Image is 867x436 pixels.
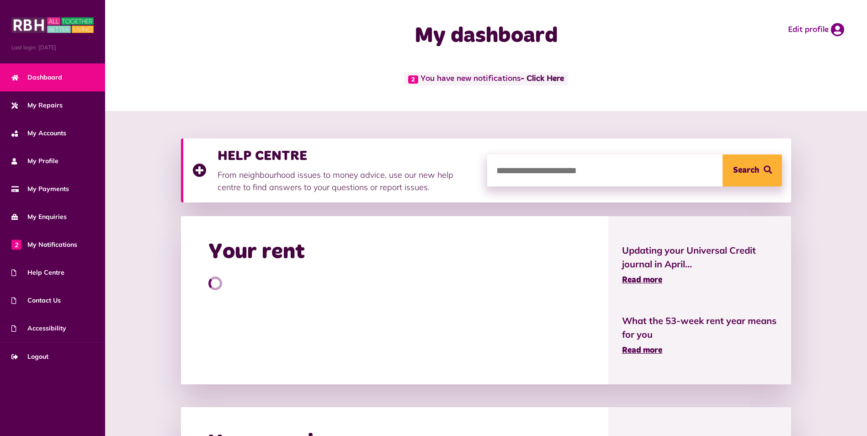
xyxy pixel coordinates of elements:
span: Help Centre [11,268,64,277]
span: My Payments [11,184,69,194]
a: - Click Here [521,75,564,83]
img: MyRBH [11,16,94,34]
span: Logout [11,352,48,362]
a: Updating your Universal Credit journal in April... Read more [622,244,778,287]
span: Accessibility [11,324,66,333]
span: My Enquiries [11,212,67,222]
span: Read more [622,346,662,355]
span: Contact Us [11,296,61,305]
span: What the 53-week rent year means for you [622,314,778,341]
span: My Profile [11,156,59,166]
button: Search [723,154,782,186]
span: Updating your Universal Credit journal in April... [622,244,778,271]
span: Last login: [DATE] [11,43,94,52]
p: From neighbourhood issues to money advice, use our new help centre to find answers to your questi... [218,169,478,193]
a: Edit profile [788,23,844,37]
span: Dashboard [11,73,62,82]
span: My Notifications [11,240,77,250]
span: Search [733,154,759,186]
span: My Accounts [11,128,66,138]
span: 2 [408,75,418,84]
a: What the 53-week rent year means for you Read more [622,314,778,357]
span: 2 [11,239,21,250]
h2: Your rent [208,239,305,266]
span: Read more [622,276,662,284]
h1: My dashboard [305,23,668,49]
h3: HELP CENTRE [218,148,478,164]
span: My Repairs [11,101,63,110]
span: You have new notifications [404,72,568,85]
